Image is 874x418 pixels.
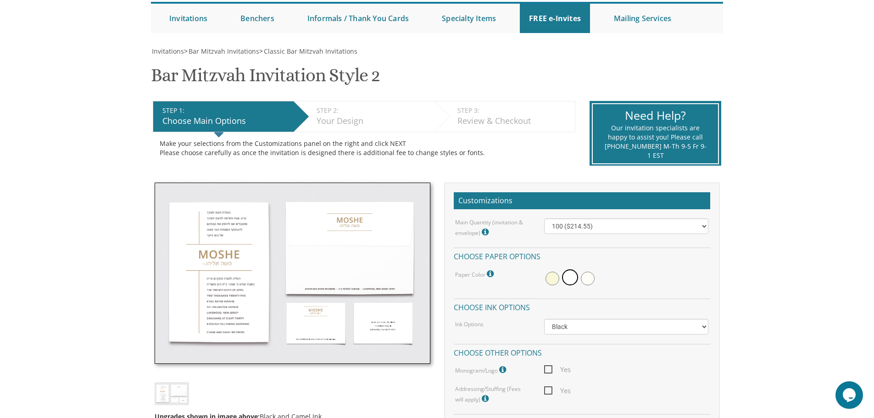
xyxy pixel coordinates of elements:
a: FREE e-Invites [520,4,590,33]
a: Mailing Services [605,4,680,33]
a: Benchers [231,4,284,33]
span: Bar Mitzvah Invitations [189,47,259,56]
div: STEP 2: [317,106,430,115]
div: Our invitation specialists are happy to assist you! Please call [PHONE_NUMBER] M-Th 9-5 Fr 9-1 EST [604,123,707,160]
div: Need Help? [604,107,707,124]
span: Classic Bar Mitzvah Invitations [264,47,357,56]
h4: Choose ink options [454,298,710,314]
span: Yes [544,364,571,375]
img: bminv-thumb-2.jpg [155,183,430,364]
a: Classic Bar Mitzvah Invitations [263,47,357,56]
label: Ink Options [455,320,484,328]
h1: Bar Mitzvah Invitation Style 2 [151,65,380,92]
label: Paper Color [455,268,496,280]
div: Review & Checkout [457,115,570,127]
a: Bar Mitzvah Invitations [188,47,259,56]
span: > [259,47,357,56]
h4: Choose paper options [454,247,710,263]
img: bminv-thumb-2.jpg [155,382,189,405]
div: Your Design [317,115,430,127]
div: STEP 3: [457,106,570,115]
span: > [184,47,259,56]
iframe: chat widget [835,381,865,409]
a: Specialty Items [433,4,505,33]
h4: Choose other options [454,344,710,360]
a: Invitations [160,4,217,33]
div: STEP 1: [162,106,289,115]
label: Main Quantity (invitation & envelope) [455,218,530,238]
label: Monogram/Logo [455,364,508,376]
label: Addressing/Stuffing (Fees will apply) [455,385,530,405]
span: Yes [544,385,571,396]
div: Make your selections from the Customizations panel on the right and click NEXT Please choose care... [160,139,568,157]
a: Informals / Thank You Cards [298,4,418,33]
h2: Customizations [454,192,710,210]
div: Choose Main Options [162,115,289,127]
span: Invitations [152,47,184,56]
a: Invitations [151,47,184,56]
